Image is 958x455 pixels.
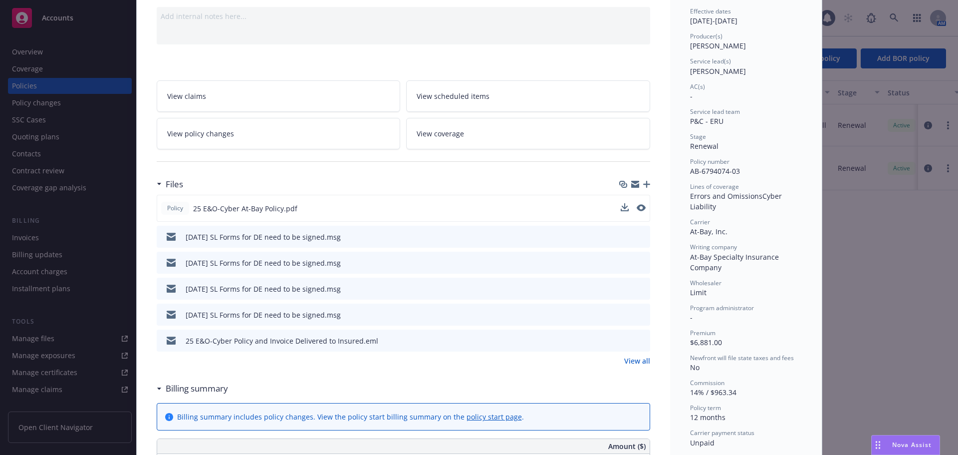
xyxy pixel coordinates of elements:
button: preview file [637,204,646,211]
span: No [690,363,700,372]
a: View claims [157,80,401,112]
span: $6,881.00 [690,338,722,347]
div: [DATE] SL Forms for DE need to be signed.msg [186,310,341,320]
button: download file [621,284,629,294]
span: [PERSON_NAME] [690,66,746,76]
a: View policy changes [157,118,401,149]
span: Newfront will file state taxes and fees [690,354,794,362]
span: - [690,313,693,322]
span: AC(s) [690,82,705,91]
button: preview file [637,203,646,214]
button: preview file [637,336,646,346]
button: preview file [637,284,646,294]
span: Cyber Liability [690,191,784,211]
h3: Billing summary [166,382,228,395]
div: [DATE] SL Forms for DE need to be signed.msg [186,284,341,294]
span: At-Bay Specialty Insurance Company [690,252,781,272]
span: Unpaid [690,438,715,448]
button: download file [621,232,629,242]
div: 25 E&O-Cyber Policy and Invoice Delivered to Insured.eml [186,336,378,346]
button: Nova Assist [871,435,940,455]
span: Service lead team [690,107,740,116]
div: Drag to move [872,436,884,455]
button: download file [621,336,629,346]
span: Carrier [690,218,710,226]
span: Nova Assist [892,441,932,449]
span: View scheduled items [417,91,489,101]
span: Policy number [690,157,729,166]
span: View policy changes [167,128,234,139]
h3: Files [166,178,183,191]
div: Add internal notes here... [161,11,646,21]
span: P&C - ERU [690,116,723,126]
span: At-Bay, Inc. [690,227,727,236]
span: Program administrator [690,304,754,312]
div: [DATE] SL Forms for DE need to be signed.msg [186,258,341,268]
button: preview file [637,310,646,320]
span: Carrier payment status [690,429,754,437]
span: Lines of coverage [690,182,739,191]
span: 25 E&O-Cyber At-Bay Policy.pdf [193,203,297,214]
span: Service lead(s) [690,57,731,65]
a: View scheduled items [406,80,650,112]
div: Files [157,178,183,191]
span: Policy term [690,404,721,412]
span: Wholesaler [690,279,721,287]
button: download file [621,203,629,211]
button: download file [621,310,629,320]
span: Effective dates [690,7,731,15]
button: preview file [637,232,646,242]
span: [PERSON_NAME] [690,41,746,50]
span: Amount ($) [608,441,646,452]
span: Stage [690,132,706,141]
a: View coverage [406,118,650,149]
a: View all [624,356,650,366]
span: Premium [690,329,716,337]
span: View claims [167,91,206,101]
span: 12 months [690,413,725,422]
span: Limit [690,288,707,297]
span: Producer(s) [690,32,722,40]
span: Errors and Omissions [690,191,762,201]
span: Commission [690,379,724,387]
span: 14% / $963.34 [690,388,736,397]
span: View coverage [417,128,464,139]
span: - [690,91,693,101]
button: preview file [637,258,646,268]
a: policy start page [467,412,522,422]
button: download file [621,258,629,268]
button: download file [621,203,629,214]
span: Renewal [690,141,718,151]
div: [DATE] - [DATE] [690,7,802,26]
span: AB-6794074-03 [690,166,740,176]
span: Policy [165,204,185,213]
div: Billing summary [157,382,228,395]
span: Writing company [690,243,737,251]
div: Billing summary includes policy changes. View the policy start billing summary on the . [177,412,524,422]
div: [DATE] SL Forms for DE need to be signed.msg [186,232,341,242]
